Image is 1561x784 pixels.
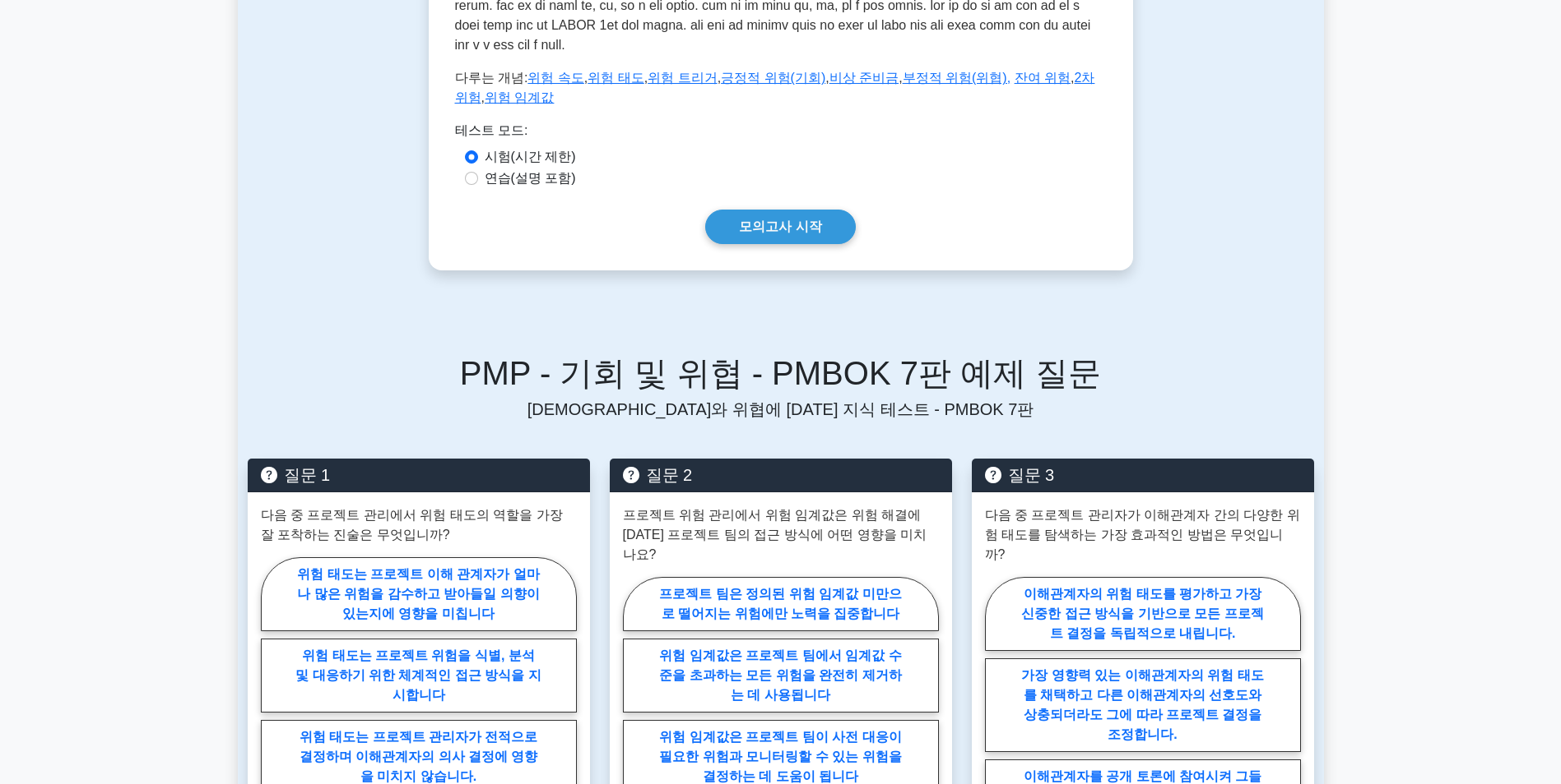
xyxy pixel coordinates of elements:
h5: PMP - 기회 및 위협 - PMBOK 7판 예제 질문 [248,353,1314,393]
font: 질문 2 [646,466,693,484]
a: 위험 트리거 [648,71,717,85]
label: 연습(설명 포함) [485,168,576,188]
p: 다음 중 프로젝트 관리에서 위험 태도의 역할을 가장 잘 포착하는 진술은 무엇입니까? [261,505,577,545]
a: 모의고사 시작 [705,210,855,244]
p: 다음 중 프로젝트 관리자가 이해관계자 간의 다양한 위험 태도를 탐색하는 가장 효과적인 방법은 무엇입니까? [985,505,1301,565]
a: 비상 준비금 [829,71,899,85]
label: 프로젝트 팀은 정의된 위험 임계값 미만으로 떨어지는 위험에만 노력을 집중합니다 [623,577,939,631]
label: 위험 태도는 프로젝트 위험을 식별, 분석 및 대응하기 위한 체계적인 접근 방식을 지시합니다 [261,639,577,713]
p: [DEMOGRAPHIC_DATA]와 위협에 [DATE] 지식 테스트 - PMBOK 7판 [248,399,1314,419]
div: 테스트 모드: [455,121,1107,147]
p: 프로젝트 위험 관리에서 위험 임계값은 위험 해결에 [DATE] 프로젝트 팀의 접근 방식에 어떤 영향을 미치나요? [623,505,939,565]
label: 가장 영향력 있는 이해관계자의 위험 태도를 채택하고 다른 이해관계자의 선호도와 상충되더라도 그에 따라 프로젝트 결정을 조정합니다. [985,658,1301,752]
label: 위험 임계값은 프로젝트 팀에서 임계값 수준을 초과하는 모든 위험을 완전히 제거하는 데 사용됩니다 [623,639,939,713]
label: 위험 태도는 프로젝트 이해 관계자가 얼마나 많은 위험을 감수하고 받아들일 의향이 있는지에 영향을 미칩니다 [261,557,577,631]
a: 잔여 위험 [1015,71,1071,85]
a: 위험 태도 [588,71,643,85]
label: 시험(시간 제한) [485,147,576,167]
p: 다루는 개념: , , , , , , , [455,68,1107,108]
a: 부정적 위험(위협), [903,71,1011,85]
label: 이해관계자의 위험 태도를 평가하고 가장 신중한 접근 방식을 기반으로 모든 프로젝트 결정을 독립적으로 내립니다. [985,577,1301,651]
a: 위험 임계값 [485,90,554,104]
font: 질문 3 [1008,466,1055,484]
a: 위험 속도 [527,71,583,85]
a: 긍정적 위험(기회) [721,71,825,85]
font: 질문 1 [284,466,331,484]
